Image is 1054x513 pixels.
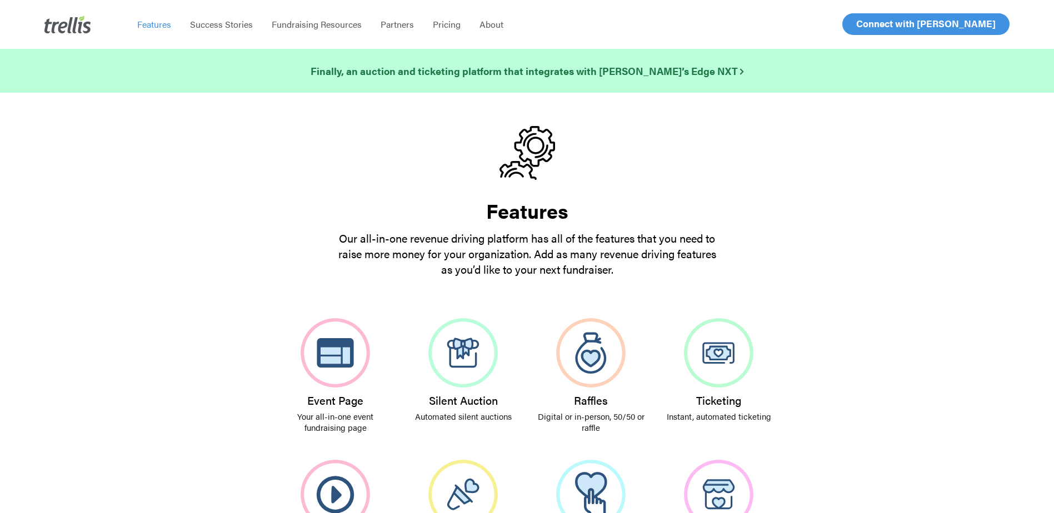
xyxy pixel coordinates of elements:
[423,19,470,30] a: Pricing
[842,13,1010,35] a: Connect with [PERSON_NAME]
[856,17,996,30] span: Connect with [PERSON_NAME]
[479,18,503,31] span: About
[407,411,519,422] p: Automated silent auctions
[535,411,647,433] p: Digital or in-person, 50/50 or raffle
[311,64,743,78] strong: Finally, an auction and ticketing platform that integrates with [PERSON_NAME]’s Edge NXT
[399,305,527,435] a: Silent Auction Automated silent auctions
[486,196,568,225] strong: Features
[556,318,626,388] img: Raffles
[470,19,513,30] a: About
[137,18,171,31] span: Features
[433,18,461,31] span: Pricing
[428,318,498,388] img: Silent Auction
[190,18,253,31] span: Success Stories
[371,19,423,30] a: Partners
[333,230,722,277] p: Our all-in-one revenue driving platform has all of the features that you need to raise more money...
[655,305,783,435] a: Ticketing Instant, automated ticketing
[527,305,655,446] a: Raffles Digital or in-person, 50/50 or raffle
[663,411,775,422] p: Instant, automated ticketing
[44,16,91,33] img: Trellis
[311,63,743,79] a: Finally, an auction and ticketing platform that integrates with [PERSON_NAME]’s Edge NXT
[262,19,371,30] a: Fundraising Resources
[381,18,414,31] span: Partners
[301,318,370,388] img: Event Page
[499,126,555,180] img: gears.svg
[663,394,775,406] h3: Ticketing
[535,394,647,406] h3: Raffles
[279,394,392,406] h3: Event Page
[279,411,392,433] p: Your all-in-one event fundraising page
[684,318,753,388] img: Ticketing
[272,305,399,446] a: Event Page Your all-in-one event fundraising page
[407,394,519,406] h3: Silent Auction
[128,19,181,30] a: Features
[181,19,262,30] a: Success Stories
[272,18,362,31] span: Fundraising Resources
